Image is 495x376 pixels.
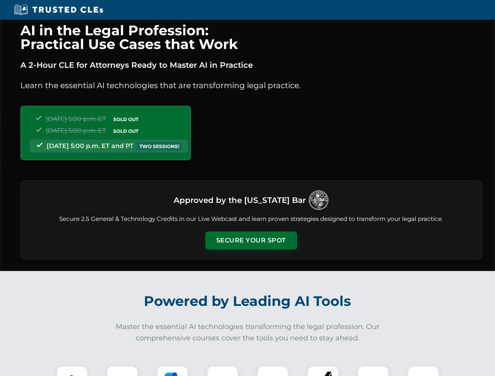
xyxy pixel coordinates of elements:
p: Learn the essential AI technologies that are transforming legal practice. [20,79,482,92]
span: SOLD OUT [111,127,141,135]
h2: Powered by Leading AI Tools [31,287,465,315]
span: [DATE] 5:00 p.m. ET [46,127,106,134]
img: Logo [309,190,328,210]
h3: Approved by the [US_STATE] Bar [174,193,306,207]
img: Trusted CLEs [12,4,105,16]
span: [DATE] 5:00 p.m. ET [46,115,106,123]
h1: AI in the Legal Profession: Practical Use Cases that Work [20,23,482,51]
p: A 2-Hour CLE for Attorneys Ready to Master AI in Practice [20,59,482,71]
p: Master the essential AI technologies transforming the legal profession. Our comprehensive courses... [111,321,385,344]
button: Secure Your Spot [205,231,297,249]
span: SOLD OUT [111,115,141,123]
p: Secure 2.5 General & Technology Credits in our Live Webcast and learn proven strategies designed ... [30,215,472,224]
